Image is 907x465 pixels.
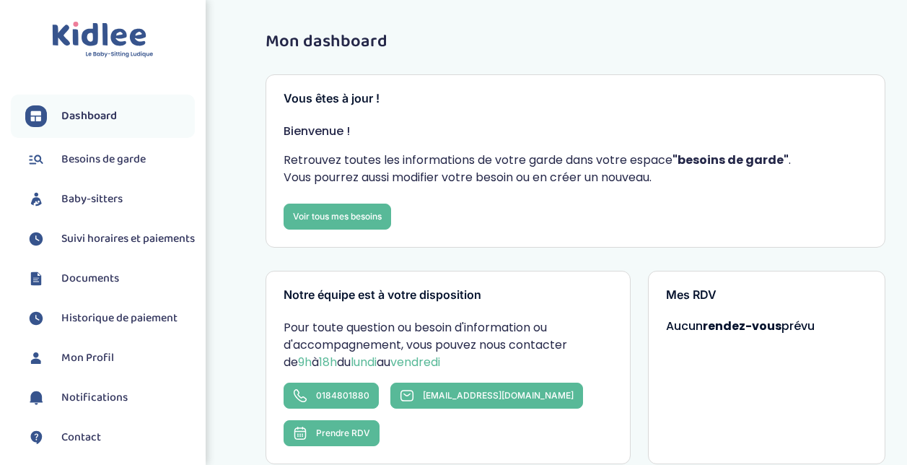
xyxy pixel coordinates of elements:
p: Bienvenue ! [284,123,867,140]
a: Suivi horaires et paiements [25,228,195,250]
span: Contact [61,429,101,446]
button: Prendre RDV [284,420,380,446]
span: 18h [319,354,337,370]
a: Besoins de garde [25,149,195,170]
span: Mon Profil [61,349,114,367]
a: Contact [25,427,195,448]
h3: Notre équipe est à votre disposition [284,289,613,302]
a: Historique de paiement [25,308,195,329]
h3: Vous êtes à jour ! [284,92,867,105]
img: profil.svg [25,347,47,369]
span: 9h [298,354,312,370]
img: besoin.svg [25,149,47,170]
span: Notifications [61,389,128,407]
span: Aucun prévu [666,318,815,334]
span: [EMAIL_ADDRESS][DOMAIN_NAME] [423,390,574,401]
span: lundi [351,354,377,370]
span: Suivi horaires et paiements [61,230,195,248]
img: notification.svg [25,387,47,409]
a: Mon Profil [25,347,195,369]
a: [EMAIL_ADDRESS][DOMAIN_NAME] [390,383,583,409]
h1: Mon dashboard [266,32,885,51]
img: contact.svg [25,427,47,448]
img: documents.svg [25,268,47,290]
img: suivihoraire.svg [25,308,47,329]
span: Documents [61,270,119,287]
a: Baby-sitters [25,188,195,210]
p: Pour toute question ou besoin d'information ou d'accompagnement, vous pouvez nous contacter de à ... [284,319,613,371]
img: suivihoraire.svg [25,228,47,250]
a: 0184801880 [284,383,379,409]
strong: "besoins de garde" [672,152,789,168]
span: Prendre RDV [316,427,370,438]
span: Dashboard [61,108,117,125]
span: Besoins de garde [61,151,146,168]
p: Retrouvez toutes les informations de votre garde dans votre espace . Vous pourrez aussi modifier ... [284,152,867,186]
a: Voir tous mes besoins [284,204,391,230]
img: logo.svg [52,22,154,58]
a: Notifications [25,387,195,409]
span: Historique de paiement [61,310,178,327]
span: vendredi [390,354,440,370]
a: Documents [25,268,195,290]
span: Baby-sitters [61,191,123,208]
strong: rendez-vous [703,318,781,334]
img: babysitters.svg [25,188,47,210]
a: Dashboard [25,105,195,127]
span: 0184801880 [316,390,369,401]
h3: Mes RDV [666,289,867,302]
img: dashboard.svg [25,105,47,127]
